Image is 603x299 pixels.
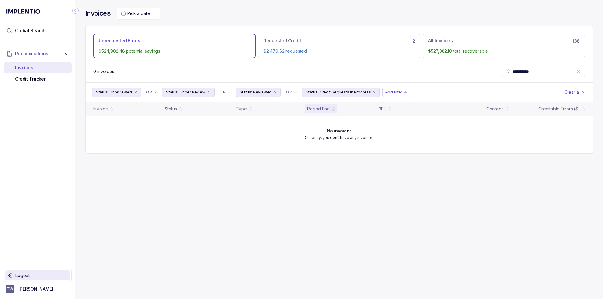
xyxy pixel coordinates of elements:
p: Requested Credit [263,38,301,44]
search: Date Range Picker [121,10,150,17]
p: Credit Requests In Progress [320,89,371,95]
p: Add filter [385,89,402,95]
button: Filter Chip Connector undefined [217,88,233,97]
div: Charges [486,106,504,112]
p: Status: [96,89,108,95]
p: OR [220,90,225,95]
h4: Invoices [85,9,111,18]
button: Filter Chip Under Review [162,88,215,97]
li: Filter Chip Connector undefined [146,90,157,95]
button: Clear Filters [563,88,586,97]
button: Date Range Picker [117,8,160,19]
button: User initials[PERSON_NAME] [6,285,70,293]
button: Reconciliations [4,47,72,61]
div: Creditable Errors ($) [538,106,580,112]
p: 0 invoices [93,68,114,75]
ul: Filter Group [92,88,563,97]
div: Collapse Icon [72,7,79,14]
div: Remaining page entries [93,68,114,75]
li: Filter Chip Connector undefined [220,90,231,95]
div: remove content [207,90,212,95]
p: OR [146,90,152,95]
button: Filter Chip Add filter [382,88,410,97]
div: Period End [307,106,330,112]
span: Reconciliations [15,51,48,57]
span: Global Search [15,28,46,34]
p: $527,382.10 total recoverable [428,48,580,54]
button: Filter Chip Credit Requests In Progress [302,88,380,97]
button: Filter Chip Connector undefined [144,88,160,97]
div: remove content [133,90,138,95]
button: Filter Chip Unreviewed [92,88,141,97]
span: User initials [6,285,14,293]
div: Status [165,106,177,112]
p: Under Review [180,89,205,95]
p: $524,902.48 potential savings [99,48,250,54]
div: Credit Tracker [9,73,67,85]
div: remove content [273,90,278,95]
h6: No invoices [327,128,351,133]
p: Unrequested Errors [99,38,140,44]
div: Invoice [93,106,108,112]
button: Filter Chip Reviewed [236,88,281,97]
p: Unreviewed [110,89,132,95]
ul: Action Tab Group [93,34,585,58]
div: Type [236,106,247,112]
div: Reconciliations [4,61,72,86]
p: Status: [166,89,178,95]
p: Reviewed [253,89,272,95]
p: [PERSON_NAME] [18,286,53,292]
div: remove content [372,90,377,95]
li: Filter Chip Connector undefined [286,90,297,95]
p: $2,479.62 requested [263,48,415,54]
div: 3PL [379,106,386,112]
button: Filter Chip Connector undefined [283,88,299,97]
p: Status: [306,89,318,95]
h6: 2 [412,39,415,44]
p: All Invoices [428,38,453,44]
p: Status: [240,89,252,95]
p: Currently, you don't have any invoices. [305,135,374,141]
h6: 138 [572,39,580,44]
span: Pick a date [127,11,150,16]
p: OR [286,90,292,95]
p: Logout [15,272,68,279]
div: Invoices [9,62,67,73]
p: Clear all [564,89,581,95]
